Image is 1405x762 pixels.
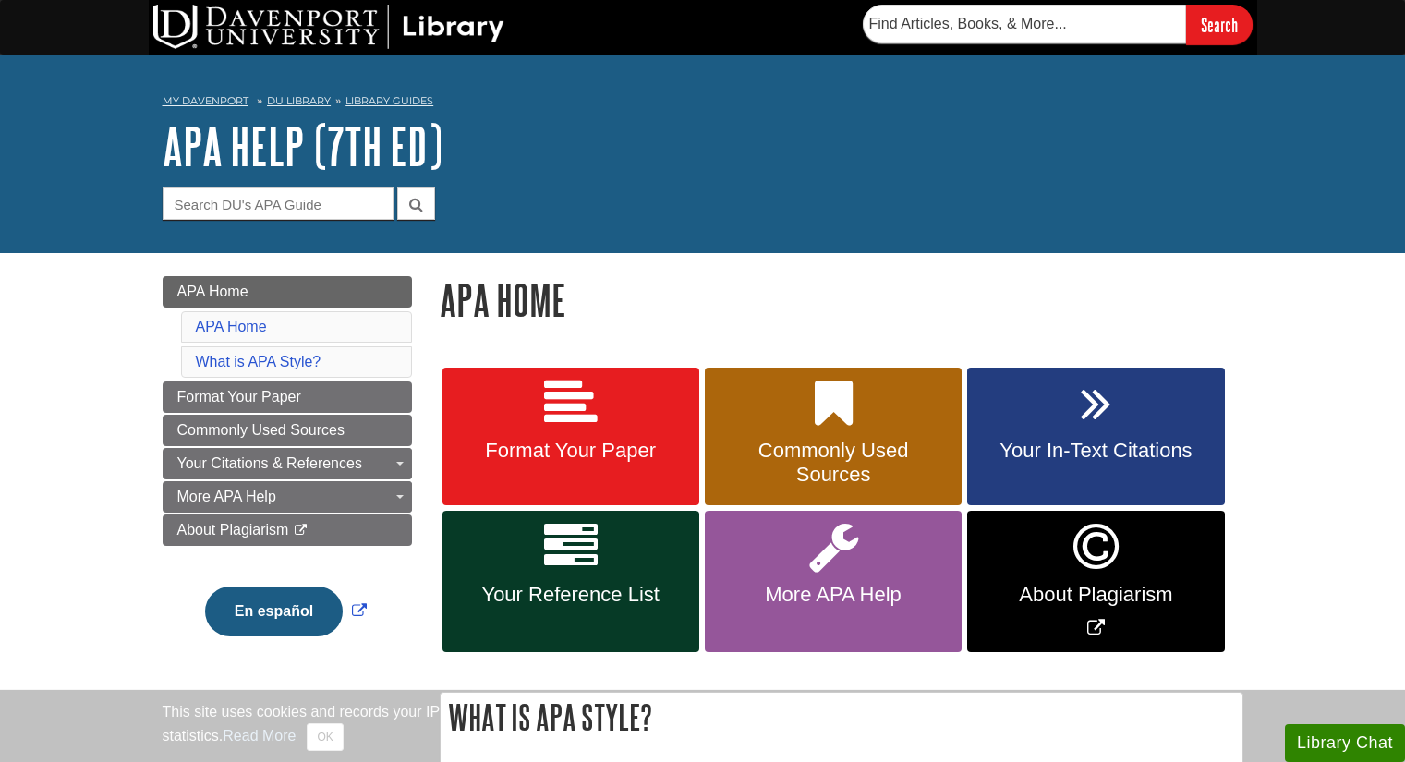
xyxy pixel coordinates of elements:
[705,368,962,506] a: Commonly Used Sources
[163,481,412,513] a: More APA Help
[163,448,412,479] a: Your Citations & References
[456,583,685,607] span: Your Reference List
[163,276,412,668] div: Guide Page Menu
[163,93,248,109] a: My Davenport
[196,319,267,334] a: APA Home
[163,187,394,220] input: Search DU's APA Guide
[456,439,685,463] span: Format Your Paper
[177,284,248,299] span: APA Home
[705,511,962,652] a: More APA Help
[163,381,412,413] a: Format Your Paper
[967,368,1224,506] a: Your In-Text Citations
[1186,5,1253,44] input: Search
[163,276,412,308] a: APA Home
[163,415,412,446] a: Commonly Used Sources
[177,489,276,504] span: More APA Help
[205,587,343,636] button: En español
[863,5,1186,43] input: Find Articles, Books, & More...
[442,368,699,506] a: Format Your Paper
[163,701,1243,751] div: This site uses cookies and records your IP address for usage statistics. Additionally, we use Goo...
[163,117,442,175] a: APA Help (7th Ed)
[981,439,1210,463] span: Your In-Text Citations
[177,422,345,438] span: Commonly Used Sources
[177,522,289,538] span: About Plagiarism
[345,94,433,107] a: Library Guides
[177,455,362,471] span: Your Citations & References
[441,693,1242,742] h2: What is APA Style?
[981,583,1210,607] span: About Plagiarism
[267,94,331,107] a: DU Library
[442,511,699,652] a: Your Reference List
[719,583,948,607] span: More APA Help
[177,389,301,405] span: Format Your Paper
[293,525,309,537] i: This link opens in a new window
[719,439,948,487] span: Commonly Used Sources
[196,354,321,369] a: What is APA Style?
[153,5,504,49] img: DU Library
[163,514,412,546] a: About Plagiarism
[440,276,1243,323] h1: APA Home
[200,603,371,619] a: Link opens in new window
[307,723,343,751] button: Close
[967,511,1224,652] a: Link opens in new window
[863,5,1253,44] form: Searches DU Library's articles, books, and more
[1285,724,1405,762] button: Library Chat
[223,728,296,744] a: Read More
[163,89,1243,118] nav: breadcrumb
